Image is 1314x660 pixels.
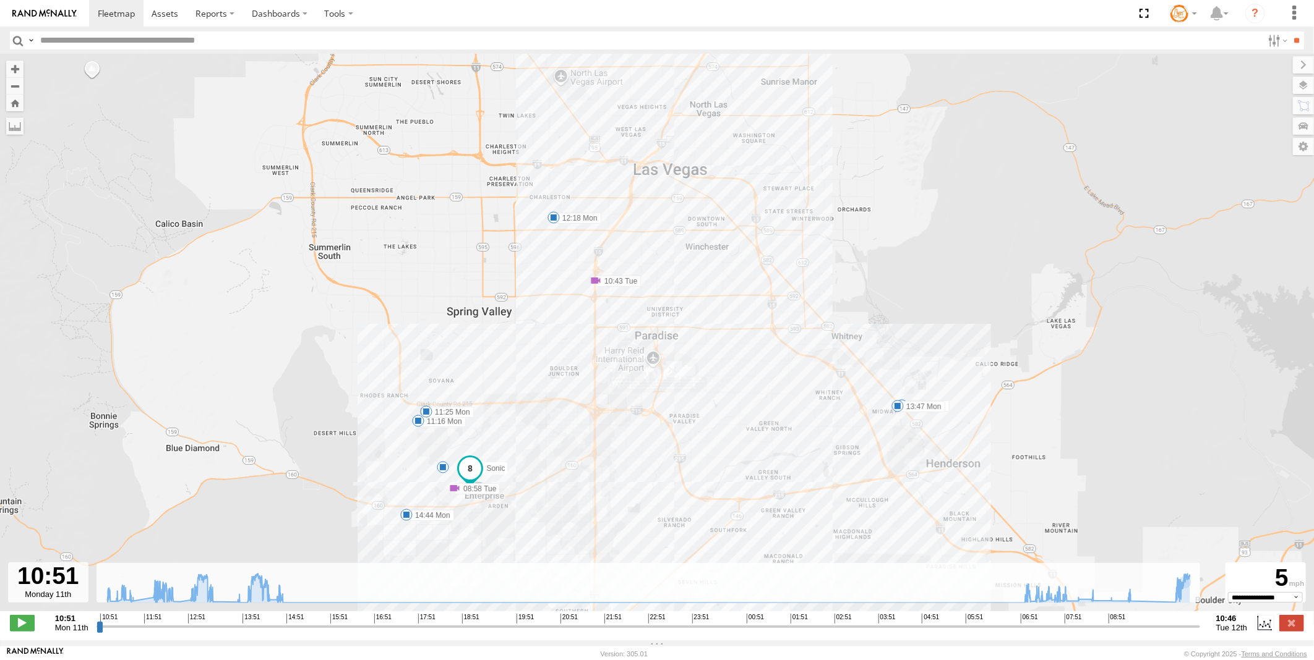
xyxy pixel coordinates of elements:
[878,614,896,624] span: 03:51
[604,614,622,624] span: 21:51
[648,614,666,624] span: 22:51
[418,614,436,624] span: 17:51
[1263,32,1290,49] label: Search Filter Options
[188,614,205,624] span: 12:51
[437,461,449,473] div: 8
[554,213,601,224] label: 12:18 Mon
[1065,614,1082,624] span: 07:51
[560,614,578,624] span: 20:51
[455,483,500,494] label: 08:58 Tue
[898,401,945,412] label: 13:47 Mon
[596,276,641,287] label: 10:43 Tue
[7,648,64,660] a: Visit our Website
[462,614,479,624] span: 18:51
[1216,614,1248,623] strong: 10:46
[601,650,648,658] div: Version: 305.01
[426,407,474,418] label: 11:25 Mon
[1245,4,1265,23] i: ?
[747,614,764,624] span: 00:51
[1166,4,1201,23] div: Tommy Stauffer
[55,614,88,623] strong: 10:51
[12,9,77,18] img: rand-logo.svg
[1184,650,1307,658] div: © Copyright 2025 -
[486,464,505,473] span: Sonic
[966,614,983,624] span: 05:51
[1216,623,1248,632] span: Tue 12th Aug 2025
[100,614,118,624] span: 10:51
[6,61,24,77] button: Zoom in
[1293,138,1314,155] label: Map Settings
[144,614,161,624] span: 11:51
[835,614,852,624] span: 02:51
[286,614,304,624] span: 14:51
[1279,615,1304,631] label: Close
[1109,614,1126,624] span: 08:51
[692,614,710,624] span: 23:51
[26,32,36,49] label: Search Query
[6,77,24,95] button: Zoom out
[55,623,88,632] span: Mon 11th Aug 2025
[330,614,348,624] span: 15:51
[517,614,534,624] span: 19:51
[406,510,454,521] label: 14:44 Mon
[922,614,939,624] span: 04:51
[6,117,24,135] label: Measure
[418,416,466,427] label: 11:16 Mon
[1242,650,1307,658] a: Terms and Conditions
[374,614,392,624] span: 16:51
[6,95,24,111] button: Zoom Home
[1227,564,1304,592] div: 5
[1021,614,1038,624] span: 06:51
[243,614,260,624] span: 13:51
[791,614,808,624] span: 01:51
[10,615,35,631] label: Play/Stop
